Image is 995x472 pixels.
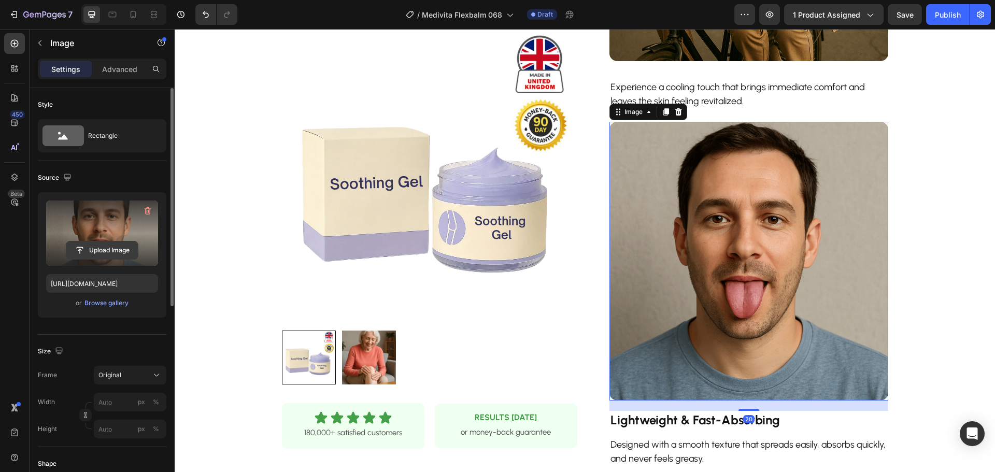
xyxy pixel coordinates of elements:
[76,297,82,309] span: or
[98,370,121,380] span: Original
[436,383,605,398] strong: Lightweight & Fast-Absorbing
[38,171,74,185] div: Source
[38,459,56,468] div: Shape
[94,420,166,438] input: px%
[94,366,166,384] button: Original
[435,382,714,400] h2: Rich Text Editor. Editing area: main
[138,424,145,434] div: px
[138,397,145,407] div: px
[417,9,420,20] span: /
[422,9,502,20] span: Medivita Flexbalm 068
[94,393,166,411] input: px%
[84,298,129,308] button: Browse gallery
[436,383,713,399] p: ⁠⁠⁠⁠⁠⁠⁠
[784,4,884,25] button: 1 product assigned
[435,50,714,80] div: Rich Text Editor. Editing area: main
[135,423,148,435] button: %
[435,408,714,438] div: Rich Text Editor. Editing area: main
[8,190,25,198] div: Beta
[153,397,159,407] div: %
[568,386,580,394] div: 20
[435,93,714,371] img: gempages_572788948573619424-d3a27071-8ea8-4190-a94e-438d629c3af7.png
[38,370,57,380] label: Frame
[46,274,158,293] input: https://example.com/image.jpg
[150,423,162,435] button: px
[4,4,77,25] button: 7
[88,124,151,148] div: Rectangle
[436,409,713,437] p: Designed with a smooth texture that spreads easily, absorbs quickly, and never feels greasy.
[960,421,985,446] div: Open Intercom Messenger
[897,10,914,19] span: Save
[38,424,57,434] label: Height
[935,9,961,20] div: Publish
[175,29,995,472] iframe: Design area
[926,4,970,25] button: Publish
[51,64,80,75] p: Settings
[150,396,162,408] button: px
[537,10,553,19] span: Draft
[436,51,713,79] p: Experience a cooling touch that brings immediate comfort and leaves the skin feeling revitalized.
[68,8,73,21] p: 7
[10,110,25,119] div: 450
[38,100,53,109] div: Style
[286,398,376,408] span: or money-back guarantee
[66,241,138,260] button: Upload Image
[50,37,138,49] p: Image
[448,78,470,88] div: Image
[300,383,362,393] strong: RESULTS [DATE]
[793,9,860,20] span: 1 product assigned
[153,424,159,434] div: %
[195,4,237,25] div: Undo/Redo
[102,64,137,75] p: Advanced
[135,396,148,408] button: %
[38,345,65,359] div: Size
[888,4,922,25] button: Save
[38,397,55,407] label: Width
